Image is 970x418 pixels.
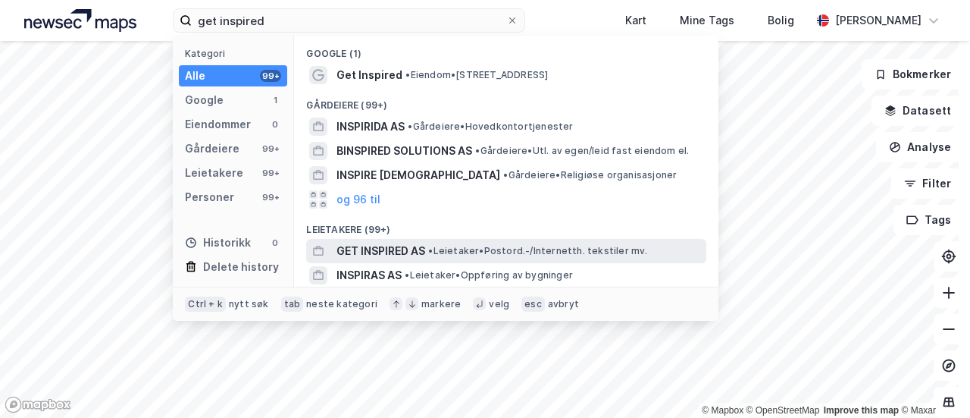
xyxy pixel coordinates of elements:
div: markere [421,298,461,310]
div: 1 [269,94,281,106]
div: Ctrl + k [185,297,226,312]
div: nytt søk [229,298,269,310]
div: 99+ [260,167,281,179]
input: Søk på adresse, matrikkel, gårdeiere, leietakere eller personer [192,9,506,32]
button: Tags [893,205,964,235]
img: logo.a4113a55bc3d86da70a041830d287a7e.svg [24,9,136,32]
a: OpenStreetMap [746,405,820,416]
div: esc [521,297,545,312]
div: Leietakere [185,164,243,182]
div: 99+ [260,191,281,203]
div: [PERSON_NAME] [835,11,921,30]
span: Get Inspired [336,66,402,84]
div: Eiendommer [185,115,251,134]
button: Datasett [871,96,964,126]
iframe: Chat Widget [894,345,970,418]
span: GET INSPIRED AS [336,242,425,260]
div: Bolig [768,11,794,30]
div: Google (1) [294,36,718,63]
div: avbryt [548,298,579,310]
div: Leietakere (99+) [294,212,718,239]
span: • [428,245,433,256]
div: neste kategori [306,298,377,310]
span: • [503,169,508,181]
div: Gårdeiere [185,140,239,158]
button: Bokmerker [862,59,964,90]
span: • [408,121,412,132]
div: Delete history [203,258,279,276]
button: og 96 til [336,190,380,209]
span: INSPIRE [DEMOGRAPHIC_DATA] [336,166,500,184]
span: Gårdeiere • Religiøse organisasjoner [503,169,677,181]
div: Historikk [185,234,251,252]
span: Gårdeiere • Hovedkontortjenester [408,121,573,133]
div: 99+ [260,143,281,155]
div: Google [185,91,224,109]
span: • [405,269,409,281]
div: Kart [625,11,646,30]
span: BINSPIRED SOLUTIONS AS [336,142,472,160]
span: Leietaker • Oppføring av bygninger [405,269,573,281]
span: Gårdeiere • Utl. av egen/leid fast eiendom el. [475,145,689,157]
div: 99+ [260,70,281,82]
a: Mapbox [702,405,743,416]
div: Alle [185,67,205,85]
div: velg [489,298,509,310]
span: Eiendom • [STREET_ADDRESS] [405,69,548,81]
div: 0 [269,118,281,130]
div: Kategori [185,48,287,59]
div: 0 [269,237,281,249]
span: Leietaker • Postord.-/Internetth. tekstiler mv. [428,245,647,257]
button: Analyse [876,132,964,162]
div: Gårdeiere (99+) [294,87,718,115]
div: Mine Tags [680,11,734,30]
div: Kontrollprogram for chat [894,345,970,418]
div: Personer [185,188,234,206]
a: Improve this map [824,405,899,416]
span: INSPIRAS AS [336,266,402,284]
button: Filter [891,168,964,199]
div: tab [281,297,304,312]
span: INSPIRIDA AS [336,118,405,136]
span: • [405,69,410,80]
a: Mapbox homepage [5,396,71,413]
span: • [475,145,480,156]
